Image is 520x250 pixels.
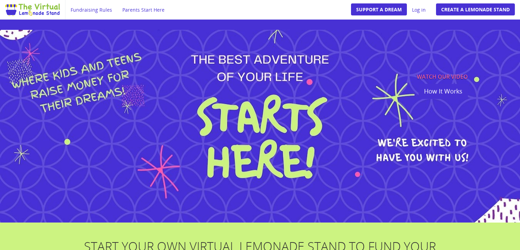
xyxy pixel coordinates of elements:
a: Support A Dream [351,3,407,15]
button: How It Works [419,84,468,99]
img: Image [5,3,60,16]
span: Support A Dream [356,6,402,13]
a: Create a Lemonade Stand [436,3,515,15]
p: WATCH OUR VIDEO [104,73,468,81]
